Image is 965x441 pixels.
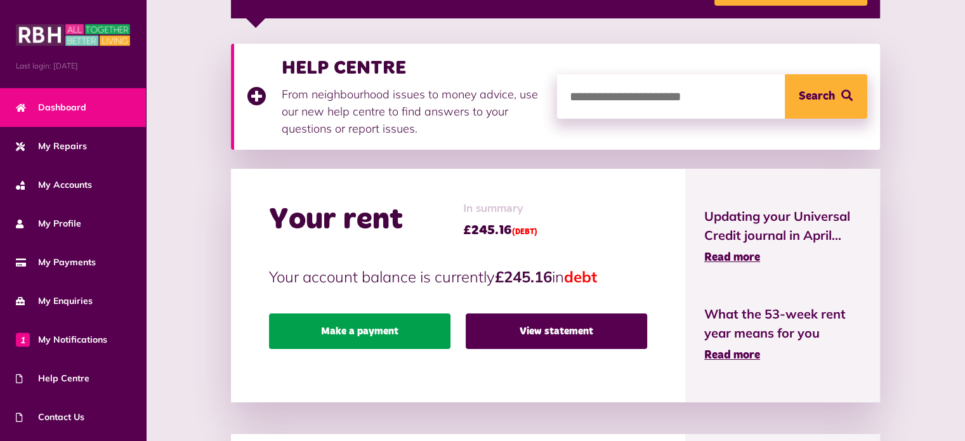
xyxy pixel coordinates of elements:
span: My Accounts [16,178,92,192]
span: Last login: [DATE] [16,60,130,72]
a: View statement [466,313,647,349]
span: Contact Us [16,411,84,424]
img: MyRBH [16,22,130,48]
span: My Payments [16,256,96,269]
span: Help Centre [16,372,89,385]
a: Make a payment [269,313,450,349]
span: My Repairs [16,140,87,153]
span: Updating your Universal Credit journal in April... [704,207,861,245]
h2: Your rent [269,202,403,239]
span: debt [564,267,597,286]
h3: HELP CENTRE [282,56,544,79]
span: 1 [16,332,30,346]
span: (DEBT) [512,228,537,236]
span: My Enquiries [16,294,93,308]
span: What the 53-week rent year means for you [704,305,861,343]
span: My Notifications [16,333,107,346]
span: My Profile [16,217,81,230]
button: Search [785,74,867,119]
span: Search [799,74,835,119]
p: Your account balance is currently in [269,265,647,288]
p: From neighbourhood issues to money advice, use our new help centre to find answers to your questi... [282,86,544,137]
span: In summary [463,201,537,218]
a: What the 53-week rent year means for you Read more [704,305,861,364]
span: Read more [704,252,760,263]
a: Updating your Universal Credit journal in April... Read more [704,207,861,267]
span: £245.16 [463,221,537,240]
span: Dashboard [16,101,86,114]
strong: £245.16 [495,267,552,286]
span: Read more [704,350,760,361]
